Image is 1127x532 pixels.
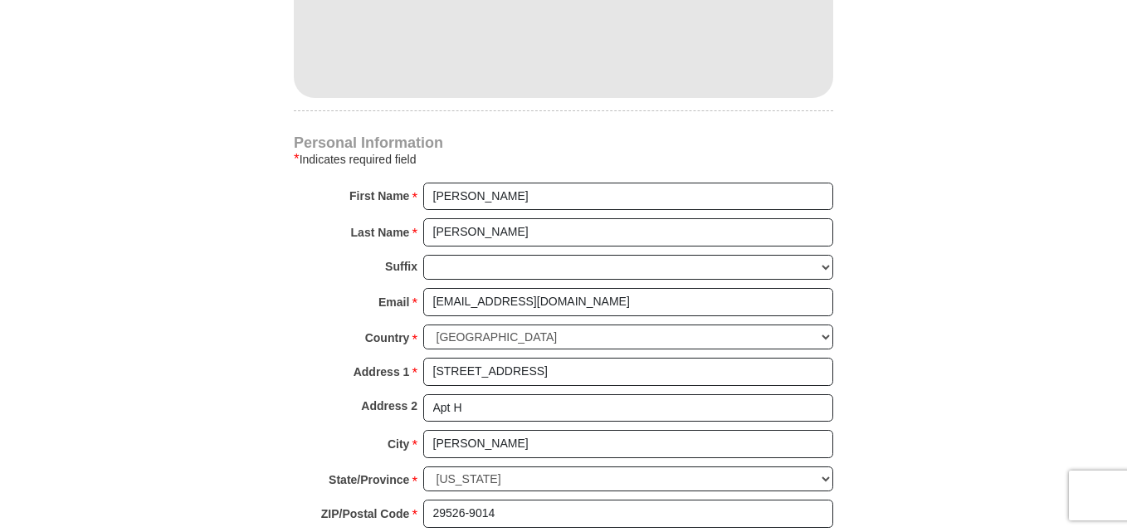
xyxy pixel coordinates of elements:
strong: First Name [349,184,409,207]
strong: Last Name [351,221,410,244]
strong: Address 1 [354,360,410,383]
div: Indicates required field [294,149,833,169]
strong: ZIP/Postal Code [321,502,410,525]
strong: Country [365,326,410,349]
strong: City [388,432,409,456]
strong: Suffix [385,255,417,278]
strong: Address 2 [361,394,417,417]
strong: State/Province [329,468,409,491]
strong: Email [378,290,409,314]
h4: Personal Information [294,136,833,149]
